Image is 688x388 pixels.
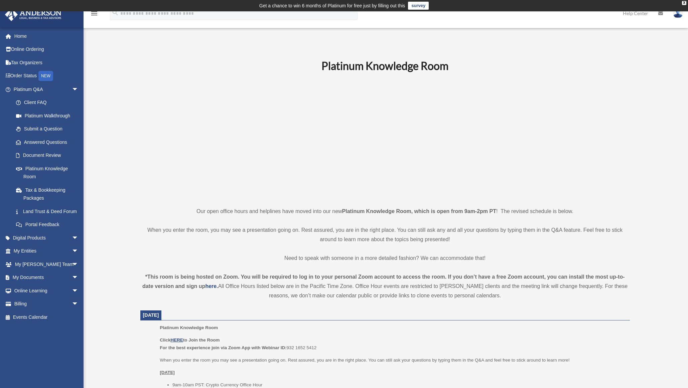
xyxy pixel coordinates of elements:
a: Home [5,29,89,43]
a: Online Learningarrow_drop_down [5,284,89,297]
a: My Entitiesarrow_drop_down [5,245,89,258]
a: Tax & Bookkeeping Packages [9,183,89,205]
a: Document Review [9,149,89,162]
strong: Platinum Knowledge Room, which is open from 9am-2pm PT [342,208,496,214]
a: Platinum Walkthrough [9,109,89,122]
span: arrow_drop_down [72,83,85,96]
a: Order StatusNEW [5,69,89,83]
span: arrow_drop_down [72,271,85,285]
p: When you enter the room, you may see a presentation going on. Rest assured, you are in the right ... [140,225,630,244]
img: Anderson Advisors Platinum Portal [3,8,63,21]
a: Answered Questions [9,135,89,149]
div: Get a chance to win 6 months of Platinum for free just by filling out this [259,2,405,10]
a: Tax Organizers [5,56,89,69]
a: Client FAQ [9,96,89,109]
a: Submit a Question [9,122,89,136]
div: close [682,1,686,5]
a: My Documentsarrow_drop_down [5,271,89,284]
b: For the best experience join via Zoom App with Webinar ID: [160,345,286,350]
a: Portal Feedback [9,218,89,231]
a: Platinum Q&Aarrow_drop_down [5,83,89,96]
a: Online Ordering [5,43,89,56]
a: My [PERSON_NAME] Teamarrow_drop_down [5,258,89,271]
strong: *This room is being hosted on Zoom. You will be required to log in to your personal Zoom account ... [142,274,625,289]
a: Digital Productsarrow_drop_down [5,231,89,245]
a: Platinum Knowledge Room [9,162,85,183]
a: Events Calendar [5,310,89,324]
span: [DATE] [143,312,159,318]
span: arrow_drop_down [72,231,85,245]
i: search [112,9,119,16]
p: Our open office hours and helplines have moved into our new ! The revised schedule is below. [140,207,630,216]
img: User Pic [673,8,683,18]
span: arrow_drop_down [72,297,85,311]
span: arrow_drop_down [72,258,85,271]
span: arrow_drop_down [72,284,85,298]
p: When you enter the room you may see a presentation going on. Rest assured, you are in the right p... [160,356,625,364]
a: menu [90,12,98,17]
i: menu [90,9,98,17]
a: survey [408,2,429,10]
p: 932 1652 5412 [160,336,625,352]
a: Land Trust & Deed Forum [9,205,89,218]
b: Click to Join the Room [160,337,220,343]
a: here [205,283,217,289]
span: Platinum Knowledge Room [160,325,218,330]
iframe: 231110_Toby_KnowledgeRoom [285,81,485,194]
strong: . [217,283,218,289]
b: Platinum Knowledge Room [321,59,448,72]
a: HERE [170,337,183,343]
div: All Office Hours listed below are in the Pacific Time Zone. Office Hour events are restricted to ... [140,272,630,300]
u: [DATE] [160,370,175,375]
span: arrow_drop_down [72,245,85,258]
p: Need to speak with someone in a more detailed fashion? We can accommodate that! [140,254,630,263]
a: Billingarrow_drop_down [5,297,89,311]
div: NEW [38,71,53,81]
